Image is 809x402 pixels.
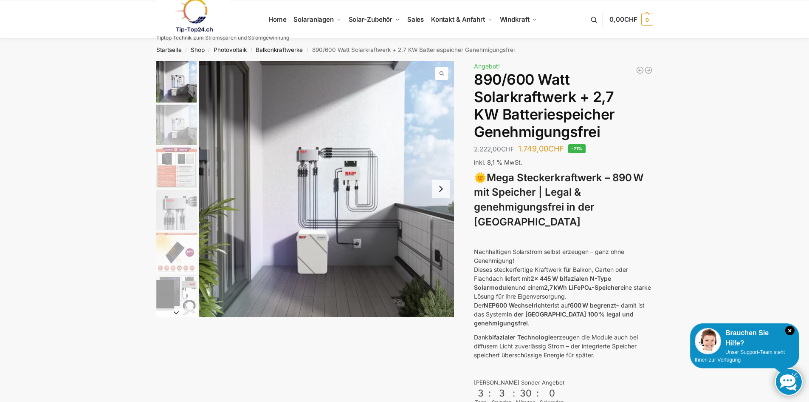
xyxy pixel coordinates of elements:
nav: Breadcrumb [141,39,668,61]
a: Balkonkraftwerk 890 Watt Solarmodulleistung mit 2kW/h Zendure Speicher [644,66,653,74]
span: Solar-Zubehör [349,15,393,23]
a: Solar-Zubehör [345,0,403,39]
a: Balkonkraftwerk 405/600 Watt erweiterbar [636,66,644,74]
li: 4 / 12 [154,188,197,231]
h1: 890/600 Watt Solarkraftwerk + 2,7 KW Batteriespeicher Genehmigungsfrei [474,71,653,140]
span: Solaranlagen [293,15,334,23]
span: Windkraft [500,15,530,23]
a: Balkonkraftwerke [256,46,303,53]
a: 0,00CHF 0 [609,7,653,32]
span: Unser Support-Team steht Ihnen zur Verfügung [695,349,785,363]
span: Sales [407,15,424,23]
li: 6 / 12 [154,274,197,316]
strong: Mega Steckerkraftwerk – 890 W mit Speicher | Legal & genehmigungsfrei in der [GEOGRAPHIC_DATA] [474,171,643,228]
div: 30 [517,388,535,399]
img: Bificial 30 % mehr Leistung [156,232,197,273]
li: 1 / 12 [154,61,197,103]
span: 0 [641,14,653,26]
strong: 600 W begrenzt [570,302,616,309]
strong: bifazialer Technologie [488,334,553,341]
span: Kontakt & Anfahrt [431,15,485,23]
div: 0 [541,388,563,399]
div: 3 [475,388,487,399]
button: Next slide [432,180,450,198]
li: 5 / 12 [154,231,197,274]
p: Nachhaltigen Solarstrom selbst erzeugen – ganz ohne Genehmigung! Dieses steckerfertige Kraftwerk ... [474,247,653,328]
img: Balkonkraftwerk mit 2,7kw Speicher [156,61,197,103]
strong: in der [GEOGRAPHIC_DATA] 100 % legal und genehmigungsfrei [474,311,634,327]
p: Tiptop Technik zum Stromsparen und Stromgewinnung [156,35,289,40]
span: CHF [548,144,564,153]
bdi: 1.749,00 [518,144,564,153]
a: Windkraft [496,0,541,39]
span: CHF [501,145,514,153]
li: 1 / 12 [199,61,454,317]
i: Schließen [785,326,795,335]
button: Next slide [156,308,197,317]
div: [PERSON_NAME] Sonder Angebot [474,379,653,387]
span: -21% [568,144,586,153]
div: 3 [493,388,511,399]
span: / [303,47,312,54]
p: Dank erzeugen die Module auch bei diffusem Licht zuverlässig Strom – der integrierte Speicher spe... [474,333,653,359]
strong: NEP600 Wechselrichter [484,302,553,309]
span: / [182,47,191,54]
h3: 🌞 [474,171,653,230]
img: Balkonkraftwerk mit 2,7kw Speicher [156,105,197,145]
li: 3 / 12 [154,146,197,188]
a: Photovoltaik [214,46,247,53]
span: inkl. 8,1 % MwSt. [474,159,522,166]
a: Shop [191,46,205,53]
span: CHF [624,15,637,23]
a: Solaranlagen [290,0,345,39]
a: Startseite [156,46,182,53]
span: / [247,47,256,54]
span: / [205,47,214,54]
a: Steckerkraftwerk mit 2,7kwh-SpeicherBalkonkraftwerk mit 27kw Speicher [199,61,454,317]
img: Balkonkraftwerk 860 [156,275,197,315]
strong: 2,7 kWh LiFePO₄-Speicher [544,284,620,291]
img: Customer service [695,328,721,354]
span: 0,00 [609,15,637,23]
img: Balkonkraftwerk mit 2,7kw Speicher [199,61,454,317]
bdi: 2.222,00 [474,145,514,153]
li: 7 / 12 [154,316,197,359]
img: Bificial im Vergleich zu billig Modulen [156,147,197,188]
strong: 2x 445 W bifazialen N-Type Solarmodulen [474,275,611,291]
span: Angebot! [474,63,500,70]
a: Kontakt & Anfahrt [427,0,496,39]
a: Sales [403,0,427,39]
li: 2 / 12 [154,103,197,146]
img: BDS1000 [156,190,197,230]
div: Brauchen Sie Hilfe? [695,328,795,348]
